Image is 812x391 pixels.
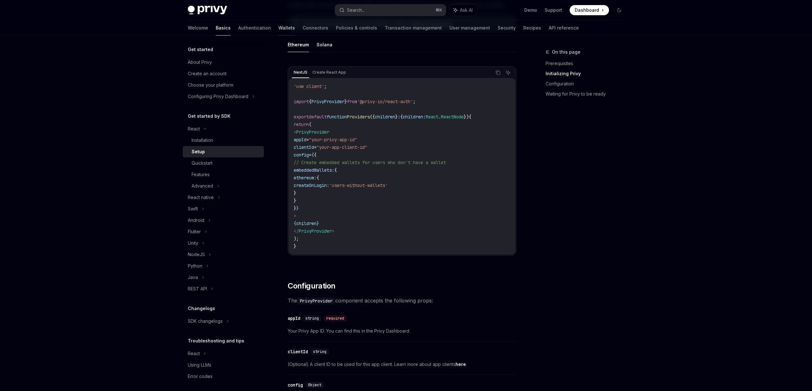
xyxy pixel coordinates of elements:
[347,6,365,14] div: Search...
[311,99,344,104] span: PrivyProvider
[188,20,208,36] a: Welcome
[294,167,334,173] span: embeddedWallets:
[288,361,516,368] span: (Optional) A client ID to be used for this app client. Learn more about app clients .
[370,114,375,120] span: ({
[545,7,562,13] a: Support
[570,5,609,15] a: Dashboard
[347,114,370,120] span: Providers
[294,205,296,211] span: }
[188,262,202,270] div: Python
[188,251,205,258] div: NodeJS
[294,198,296,203] span: }
[188,81,233,89] div: Choose your platform
[183,371,264,382] a: Error codes
[385,20,442,36] a: Transaction management
[309,99,311,104] span: {
[188,93,248,100] div: Configuring Privy Dashboard
[188,70,226,77] div: Create an account
[183,79,264,91] a: Choose your platform
[188,373,213,380] div: Error codes
[314,144,317,150] span: =
[288,281,335,291] span: Configuration
[296,129,329,135] span: PrivyProvider
[455,361,466,367] a: here
[294,99,309,104] span: import
[294,228,299,234] span: </
[294,236,299,242] span: );
[546,89,629,99] a: Waiting for Privy to be ready
[288,315,300,321] div: appId
[305,316,319,321] span: string
[192,171,210,178] div: Features
[324,315,347,321] div: required
[308,382,321,388] span: Object
[546,58,629,69] a: Prerequisites
[464,114,469,120] span: })
[498,20,516,36] a: Security
[188,239,198,247] div: Unity
[317,37,332,52] button: Solana
[188,125,200,133] div: React
[294,213,296,219] span: >
[188,6,227,15] img: dark logo
[575,7,599,13] span: Dashboard
[309,122,311,127] span: (
[347,99,357,104] span: from
[294,129,296,135] span: <
[192,159,213,167] div: Quickstart
[183,146,264,157] a: Setup
[403,114,423,120] span: children
[335,4,446,16] button: Search...⌘K
[288,327,516,335] span: Your Privy App ID. You can find this in the Privy Dashboard.
[296,221,317,226] span: children
[294,221,296,226] span: {
[449,4,477,16] button: Ask AI
[192,182,213,190] div: Advanced
[183,359,264,371] a: Using LLMs
[192,136,213,144] div: Installation
[288,37,309,52] button: Ethereum
[438,114,441,120] span: .
[311,152,314,158] span: {
[183,169,264,180] a: Features
[311,69,348,76] div: Create React App
[188,337,244,345] h5: Troubleshooting and tips
[294,182,329,188] span: createOnLogin:
[297,297,335,304] code: PrivyProvider
[294,114,309,120] span: export
[423,114,426,120] span: :
[327,114,347,120] span: function
[398,114,400,120] span: :
[546,69,629,79] a: Initializing Privy
[294,122,309,127] span: return
[306,137,309,142] span: =
[614,5,624,15] button: Toggle dark mode
[336,20,377,36] a: Policies & controls
[299,228,332,234] span: PrivyProvider
[294,137,306,142] span: appId
[294,160,446,165] span: // Create embedded wallets for users who don't have a wallet
[375,114,395,120] span: children
[552,48,580,56] span: On this page
[309,137,357,142] span: "your-privy-app-id"
[183,68,264,79] a: Create an account
[441,114,464,120] span: ReactNode
[324,83,327,89] span: ;
[288,348,308,355] div: clientId
[549,20,579,36] a: API reference
[292,69,309,76] div: NextJS
[309,114,327,120] span: default
[413,99,416,104] span: ;
[188,305,215,312] h5: Changelogs
[524,7,537,13] a: Demo
[294,175,317,181] span: ethereum:
[188,228,201,235] div: Flutter
[188,317,223,325] div: SDK changelogs
[183,157,264,169] a: Quickstart
[183,135,264,146] a: Installation
[400,114,403,120] span: {
[460,7,473,13] span: Ask AI
[334,167,337,173] span: {
[183,56,264,68] a: About Privy
[296,205,299,211] span: }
